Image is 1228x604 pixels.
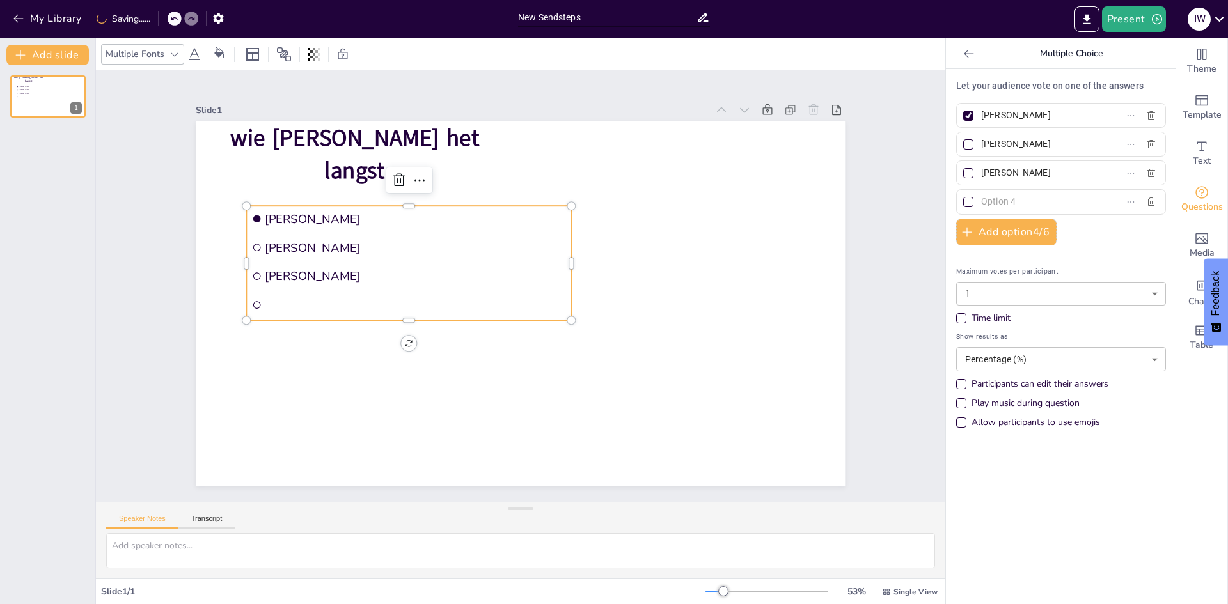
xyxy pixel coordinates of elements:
[265,211,566,227] span: [PERSON_NAME]
[1204,258,1228,345] button: Feedback - Enquête weergeven
[1176,314,1227,360] div: Add a table
[1190,338,1213,352] span: Table
[956,219,1057,245] button: Add option4/6
[956,266,1166,277] span: Maximum votes per participant
[518,8,697,27] input: Insert title
[101,585,705,598] div: Slide 1 / 1
[242,44,263,65] div: Layout
[981,192,1100,211] input: Option 4
[972,397,1080,410] div: Play music during question
[70,102,82,114] div: 1
[265,268,566,284] span: [PERSON_NAME]
[1176,176,1227,222] div: Get real-time input from your audience
[231,123,480,186] span: wie [PERSON_NAME] het langst
[103,45,167,63] div: Multiple Fonts
[97,13,150,25] div: Saving......
[972,378,1108,391] div: Participants can edit their answers
[10,8,87,29] button: My Library
[956,282,1166,306] div: 1
[956,312,1166,325] div: Time limit
[178,515,235,529] button: Transcript
[1210,271,1221,316] font: Feedback
[265,240,566,256] span: [PERSON_NAME]
[981,164,1100,182] input: Option 3
[972,416,1100,429] div: Allow participants to use emojis
[981,106,1100,125] input: Option 1
[979,38,1163,69] p: Multiple Choice
[1188,6,1211,32] button: I W
[1176,222,1227,268] div: Add images, graphics, shapes or video
[276,47,292,62] span: Position
[210,47,229,61] div: Background color
[1176,130,1227,176] div: Add text boxes
[1188,8,1211,31] div: I W
[956,378,1108,391] div: Participants can edit their answers
[956,79,1166,93] p: Let your audience vote on one of the answers
[1187,62,1216,76] span: Theme
[1176,268,1227,314] div: Add charts and graphs
[196,104,707,116] div: Slide 1
[893,587,938,597] span: Single View
[1176,38,1227,84] div: Change the overall theme
[1181,200,1223,214] span: Questions
[981,135,1100,153] input: Option 2
[14,75,43,83] span: wie [PERSON_NAME] het langst
[1188,295,1215,309] span: Charts
[1176,84,1227,130] div: Add ready made slides
[956,347,1166,371] div: Percentage (%)
[1193,154,1211,168] span: Text
[19,89,54,91] span: [PERSON_NAME]
[956,416,1100,429] div: Allow participants to use emojis
[6,45,89,65] button: Add slide
[956,331,1166,342] span: Show results as
[1190,246,1215,260] span: Media
[106,515,178,529] button: Speaker Notes
[1102,6,1166,32] button: Present
[841,585,872,598] div: 53 %
[10,75,86,118] div: 1
[972,312,1011,325] div: Time limit
[1074,6,1099,32] button: Export to PowerPoint
[1183,108,1222,122] span: Template
[19,86,54,88] span: [PERSON_NAME]
[956,397,1080,410] div: Play music during question
[19,93,54,95] span: [PERSON_NAME]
